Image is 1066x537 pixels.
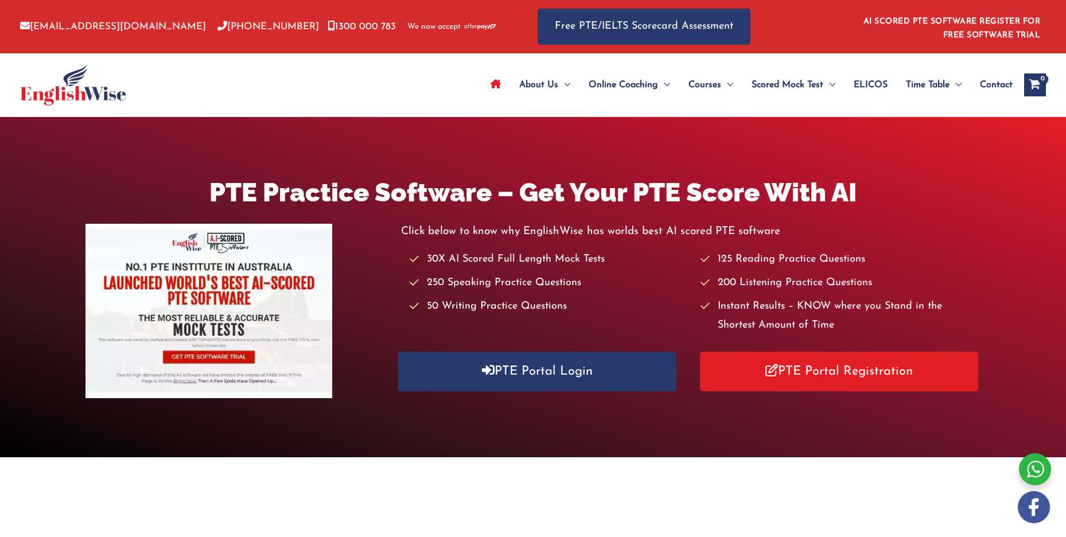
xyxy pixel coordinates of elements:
span: Time Table [906,65,950,105]
a: [PHONE_NUMBER] [217,22,319,32]
a: View Shopping Cart, empty [1024,73,1046,96]
p: Click below to know why EnglishWise has worlds best AI scored PTE software [401,222,981,241]
img: pte-institute-main [85,224,332,398]
li: 50 Writing Practice Questions [410,297,690,316]
li: Instant Results – KNOW where you Stand in the Shortest Amount of Time [701,297,981,336]
a: AI SCORED PTE SOFTWARE REGISTER FOR FREE SOFTWARE TRIAL [863,17,1041,40]
a: ELICOS [845,65,897,105]
span: Menu Toggle [558,65,570,105]
a: PTE Portal Login [398,352,676,391]
a: CoursesMenu Toggle [679,65,742,105]
a: [EMAIL_ADDRESS][DOMAIN_NAME] [20,22,206,32]
span: ELICOS [854,65,888,105]
a: Time TableMenu Toggle [897,65,971,105]
aside: Header Widget 1 [857,8,1046,45]
span: Menu Toggle [950,65,962,105]
img: Afterpay-Logo [464,24,496,30]
img: white-facebook.png [1018,491,1050,523]
a: Free PTE/IELTS Scorecard Assessment [538,9,750,45]
a: About UsMenu Toggle [510,65,579,105]
a: Online CoachingMenu Toggle [579,65,679,105]
li: 125 Reading Practice Questions [701,250,981,269]
a: Contact [971,65,1013,105]
a: PTE Portal Registration [700,352,978,391]
img: cropped-ew-logo [20,64,126,106]
a: Scored Mock TestMenu Toggle [742,65,845,105]
span: About Us [519,65,558,105]
span: Menu Toggle [823,65,835,105]
span: Online Coaching [589,65,658,105]
span: Scored Mock Test [752,65,823,105]
span: Courses [688,65,721,105]
li: 200 Listening Practice Questions [701,274,981,293]
a: 1300 000 783 [328,22,396,32]
li: 250 Speaking Practice Questions [410,274,690,293]
h1: PTE Practice Software – Get Your PTE Score With AI [85,174,981,211]
span: Contact [980,65,1013,105]
nav: Site Navigation: Main Menu [481,65,1013,105]
span: We now accept [407,21,461,33]
li: 30X AI Scored Full Length Mock Tests [410,250,690,269]
span: Menu Toggle [721,65,733,105]
span: Menu Toggle [658,65,670,105]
